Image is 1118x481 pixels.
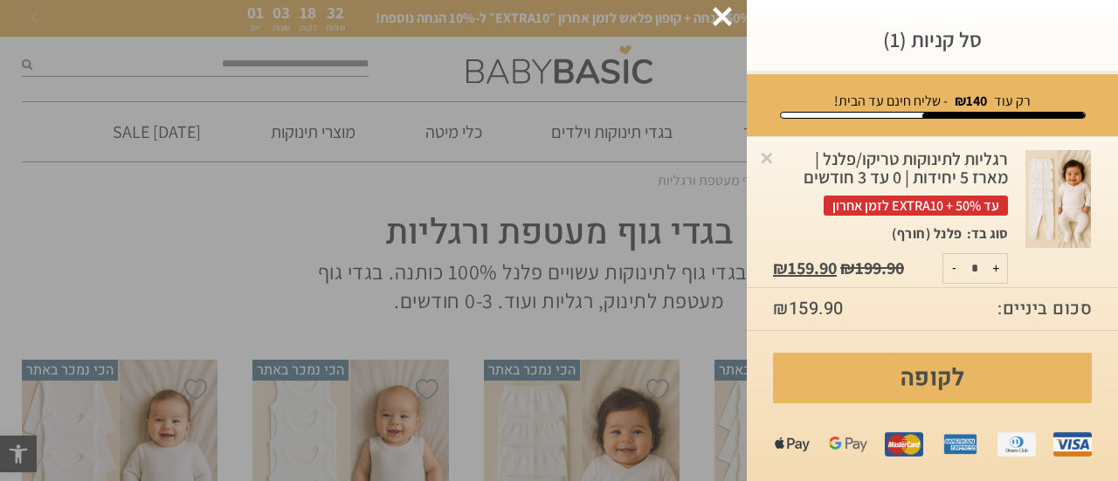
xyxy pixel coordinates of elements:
span: 140 [966,92,987,110]
a: Remove this item [758,148,776,166]
div: zendesk chat [28,10,199,27]
button: - [943,254,965,283]
div: רגליות לתינוקות טריקו/פלנל | מארז 5 יחידות | 0 עד 3 חודשים [773,150,1008,216]
span: עד 50% + EXTRA10 לזמן אחרון [824,196,1008,216]
img: diners.png [997,425,1036,464]
td: Have questions? We're here to help! [16,27,125,141]
img: apple%20pay.png [773,425,811,464]
a: רגליות לתינוקות טריקו/פלנל | מארז 5 יחידות | 0 עד 3 חודשיםעד 50% + EXTRA10 לזמן אחרון [773,150,1008,225]
img: mastercard.png [885,425,923,464]
button: + [985,254,1007,283]
bdi: 159.90 [773,257,837,279]
img: amex.png [941,425,979,464]
img: רגליות לתינוקות טריקו/פלנל | מארז 5 יחידות | 0 עד 3 חודשים [1025,150,1091,249]
img: gpay.png [829,425,867,464]
button: zendesk chatHave questions? We're here to help! [7,7,221,147]
strong: סכום ביניים: [997,297,1092,321]
dt: סוג בד: [963,224,1008,244]
input: כמות המוצר [957,254,992,283]
span: רק עוד [994,92,1031,110]
p: פלנל (חורף) [892,224,963,244]
a: לקופה [773,353,1092,403]
img: visa.png [1053,425,1092,464]
span: ₪ [773,296,789,321]
bdi: 199.90 [840,257,904,279]
strong: ₪ [955,92,987,110]
a: רגליות לתינוקות טריקו/פלנל | מארז 5 יחידות | 0 עד 3 חודשים [1025,150,1092,249]
h3: סל קניות (1) [773,26,1092,53]
span: ₪ [773,257,788,279]
span: ₪ [840,257,855,279]
span: - שליח חינם עד הבית! [834,92,948,110]
bdi: 159.90 [773,296,844,321]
